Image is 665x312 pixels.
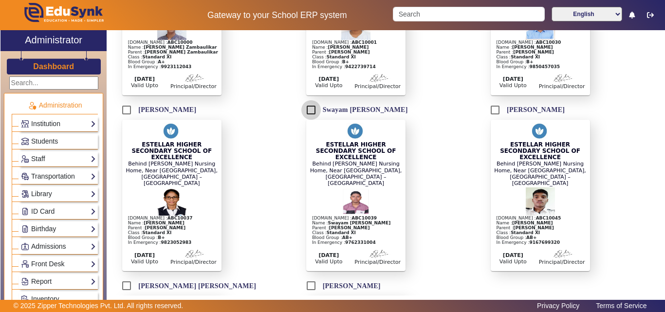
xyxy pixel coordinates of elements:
div: Principal/Director [354,259,401,265]
div: Valid Upto [491,258,536,265]
b: AB+ [526,235,536,240]
img: Inventory.png [21,295,29,303]
input: Search [393,7,544,21]
b: ABC10001 [351,40,377,45]
b: Standard XI [327,55,356,59]
img: ye2dzwAAAAZJREFUAwCTrnSWmE7fzQAAAABJRU5ErkJggg== [346,120,365,142]
span: Blood Group : [128,59,165,64]
b: [PERSON_NAME] [328,45,369,50]
b: [PERSON_NAME] [513,50,554,55]
div: Principal/Director [539,83,585,90]
div: Behind [PERSON_NAME] Nursing Home, Near [GEOGRAPHIC_DATA], [GEOGRAPHIC_DATA] – [GEOGRAPHIC_DATA] [306,161,406,186]
div: Valid Upto [307,258,351,265]
div: Principal/Director [539,259,585,265]
b: B+ [158,235,165,240]
img: Student Profile [157,186,186,216]
p: © 2025 Zipper Technologies Pvt. Ltd. All rights reserved. [14,301,184,311]
b: [DATE] [503,76,523,82]
p: Administration [12,100,98,110]
div: Principal/Director [170,259,217,265]
img: Student Profile [526,186,555,216]
b: Standard XI [327,230,356,235]
b: 9823052983 [161,240,192,245]
img: Student Profile [341,186,370,216]
b: 9850457035 [529,64,560,69]
b: ABC10039 [351,216,377,220]
span: Parent : [312,50,369,55]
a: Inventory [21,294,96,305]
span: Parent : [128,50,218,55]
b: A+ [158,59,165,64]
span: ESTELLAR HIGHER SECONDARY SCHOOL OF EXCELLENCE [500,141,580,161]
span: Parent : [497,225,554,230]
div: Valid Upto [123,258,167,265]
b: Standard XI [511,230,540,235]
div: Behind [PERSON_NAME] Nursing Home, Near [GEOGRAPHIC_DATA], [GEOGRAPHIC_DATA] – [GEOGRAPHIC_DATA] [122,161,222,186]
b: ABC10037 [167,216,193,220]
div: Principal/Director [354,83,401,90]
b: [DATE] [318,252,339,258]
span: ESTELLAR HIGHER SECONDARY SCHOOL OF EXCELLENCE [316,141,396,161]
b: 9762331004 [345,240,376,245]
span: Blood Group : [312,59,349,64]
b: [DATE] [503,252,523,258]
b: Standard XI [142,55,171,59]
b: [PERSON_NAME] [144,220,185,225]
a: Privacy Policy [532,299,584,312]
span: Blood Group : [497,235,537,240]
input: Search... [9,76,98,90]
span: Parent : [312,225,369,230]
div: [DOMAIN_NAME] : Name : In Emergency : [311,216,406,245]
span: Class : [128,55,172,59]
b: ABC10000 [167,40,193,45]
b: [DATE] [134,76,155,82]
div: [DOMAIN_NAME] : Name : In Emergency : [496,40,590,69]
b: [PERSON_NAME] Zambaulikar [144,45,217,50]
div: Principal/Director [170,83,217,90]
div: [DOMAIN_NAME] : Name : In Emergency : [127,40,222,69]
span: Students [31,137,58,145]
span: ESTELLAR HIGHER SECONDARY SCHOOL OF EXCELLENCE [131,141,212,161]
b: 9422739714 [345,64,376,69]
span: Class : [128,230,172,235]
span: Parent : [128,225,185,230]
h2: Administrator [25,34,82,46]
span: Class : [312,230,356,235]
img: ye2dzwAAAAZJREFUAwCTrnSWmE7fzQAAAABJRU5ErkJggg== [162,120,181,142]
span: Blood Group : [128,235,165,240]
b: [PERSON_NAME] [513,225,554,230]
div: Behind [PERSON_NAME] Nursing Home, Near [GEOGRAPHIC_DATA], [GEOGRAPHIC_DATA] – [GEOGRAPHIC_DATA] [491,161,590,186]
b: B+ [526,59,533,64]
b: [PERSON_NAME] [329,50,370,55]
span: Class : [312,55,356,59]
label: [PERSON_NAME] [PERSON_NAME] [136,282,256,290]
a: Administrator [0,30,107,51]
div: Valid Upto [307,82,351,89]
div: Valid Upto [491,82,536,89]
span: Inventory [31,295,59,303]
label: [PERSON_NAME] [136,106,196,114]
b: [PERSON_NAME] [512,45,553,50]
b: [DATE] [134,252,155,258]
b: [DATE] [318,76,339,82]
label: [PERSON_NAME] [321,282,381,290]
b: ABC10045 [536,216,561,220]
img: ye2dzwAAAAZJREFUAwCTrnSWmE7fzQAAAABJRU5ErkJggg== [531,120,550,142]
span: Class : [497,55,540,59]
b: B+ [342,59,349,64]
b: Swayam [PERSON_NAME] [328,220,391,225]
b: 9923112043 [161,64,192,69]
span: Class : [497,230,540,235]
b: [PERSON_NAME] [329,225,370,230]
a: Terms of Service [591,299,651,312]
div: [DOMAIN_NAME] : Name : In Emergency : [311,40,406,69]
a: Dashboard [33,61,74,72]
b: ABC10030 [536,40,561,45]
div: Valid Upto [123,82,167,89]
span: Blood Group : [497,59,534,64]
b: 9167699320 [529,240,560,245]
span: Blood Group : [312,235,352,240]
span: Parent : [497,50,554,55]
b: Standard XI [142,230,171,235]
h3: Dashboard [33,62,74,71]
